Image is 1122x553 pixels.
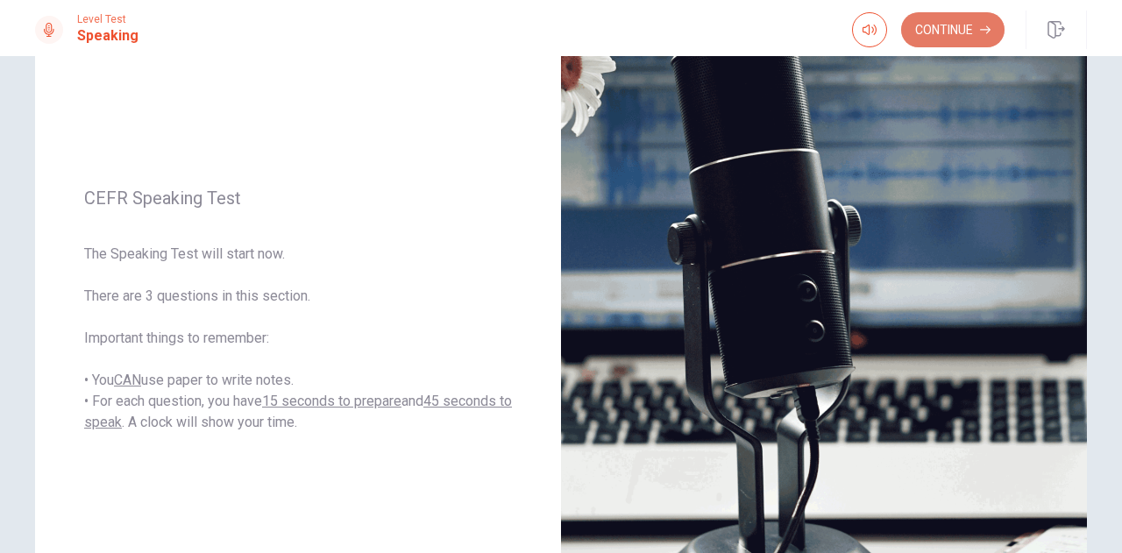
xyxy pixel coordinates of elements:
span: The Speaking Test will start now. There are 3 questions in this section. Important things to reme... [84,244,512,433]
u: 15 seconds to prepare [262,393,401,409]
button: Continue [901,12,1005,47]
span: Level Test [77,13,138,25]
h1: Speaking [77,25,138,46]
span: CEFR Speaking Test [84,188,512,209]
u: CAN [114,372,141,388]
